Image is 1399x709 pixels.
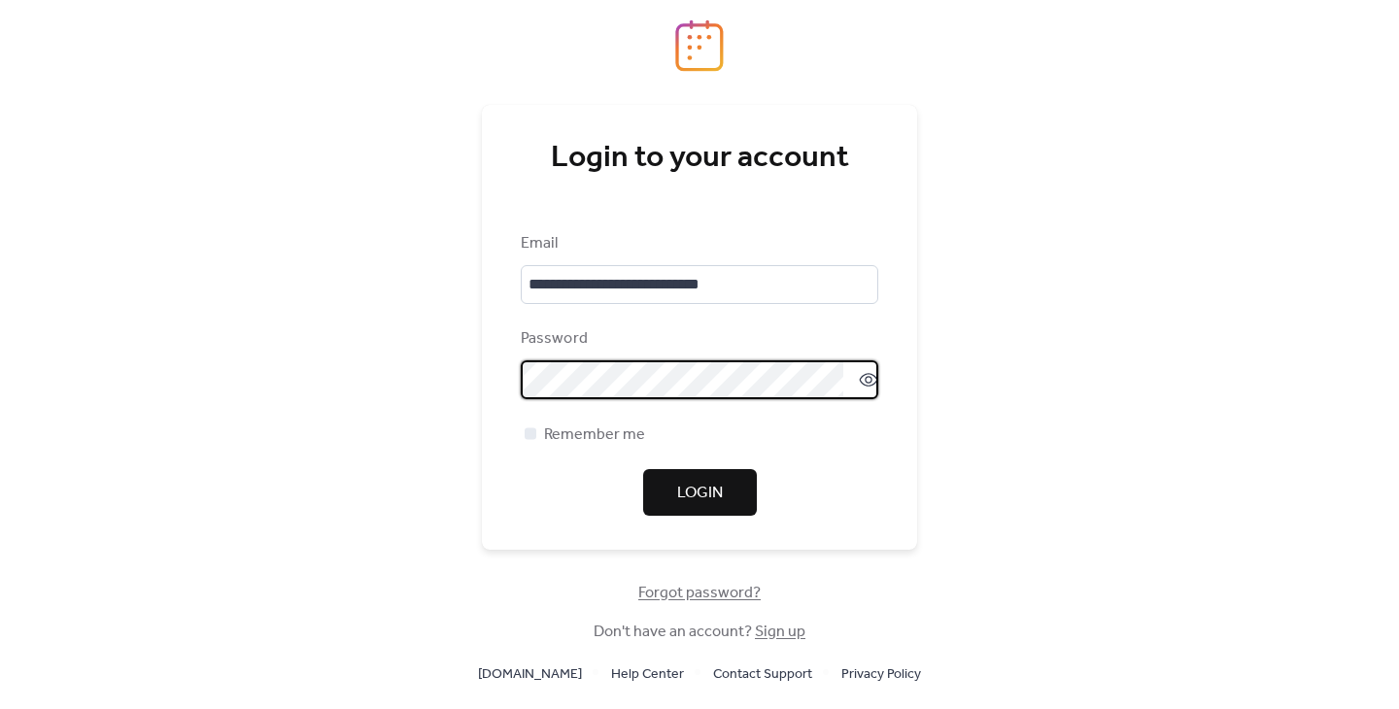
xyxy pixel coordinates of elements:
[713,663,812,687] span: Contact Support
[841,663,921,687] span: Privacy Policy
[755,617,805,647] a: Sign up
[611,661,684,686] a: Help Center
[521,327,874,351] div: Password
[643,469,757,516] button: Login
[675,19,724,72] img: logo
[841,661,921,686] a: Privacy Policy
[611,663,684,687] span: Help Center
[594,621,805,644] span: Don't have an account?
[521,139,878,178] div: Login to your account
[478,663,582,687] span: [DOMAIN_NAME]
[677,482,723,505] span: Login
[713,661,812,686] a: Contact Support
[638,582,761,605] span: Forgot password?
[521,360,843,399] input: Open Keeper Popup
[638,588,761,598] a: Forgot password?
[544,423,645,447] span: Remember me
[521,232,874,255] div: Email
[478,661,582,686] a: [DOMAIN_NAME]
[521,265,878,304] input: Open Keeper Popup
